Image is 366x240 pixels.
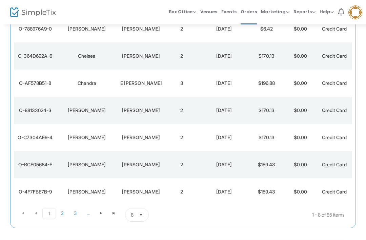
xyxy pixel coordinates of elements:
td: $196.88 [249,70,283,97]
td: $159.43 [249,178,283,205]
td: $0.00 [283,178,317,205]
span: Venues [200,3,217,20]
span: Credit Card [322,107,347,113]
span: Credit Card [322,189,347,195]
span: Help [320,8,334,15]
td: $0.00 [283,42,317,70]
span: Page 4 [82,208,95,218]
div: 7/1/2025 [200,161,248,168]
td: 2 [165,178,199,205]
td: $0.00 [283,97,317,124]
span: Credit Card [322,53,347,59]
span: Go to the next page [98,210,104,216]
td: 2 [165,124,199,151]
div: O-C7304AE9-4 [16,134,55,141]
span: Page 1 [42,208,56,219]
div: 7/14/2025 [200,134,248,141]
span: Credit Card [322,26,347,32]
td: $0.00 [283,124,317,151]
div: O-788976A9-0 [16,25,55,32]
span: Reports [293,8,316,15]
div: O-BCE05664-F [16,161,55,168]
div: Johnson [119,161,163,168]
span: Credit Card [322,162,347,167]
td: $170.13 [249,97,283,124]
span: Go to the last page [111,210,117,216]
div: 6/24/2025 [200,188,248,195]
td: $0.00 [283,70,317,97]
div: O-88133624-3 [16,107,55,114]
div: Johnson [119,25,163,32]
td: $170.13 [249,42,283,70]
span: Events [221,3,237,20]
span: Box Office [169,8,196,15]
div: Chelsea [58,53,116,59]
td: 3 [165,70,199,97]
div: Chandra [58,80,116,87]
td: 2 [165,15,199,42]
span: Credit Card [322,80,347,86]
kendo-pager-info: 1 - 8 of 85 items [216,208,345,222]
div: 8/7/2025 [200,53,248,59]
div: Johnson [119,134,163,141]
span: Orders [241,3,257,20]
div: O-AF578B51-8 [16,80,55,87]
span: Page 2 [56,208,69,218]
div: Johnson [119,188,163,195]
td: $0.00 [283,15,317,42]
span: Go to the next page [95,208,107,218]
div: 7/19/2025 [200,107,248,114]
div: Olivia [58,134,116,141]
td: $170.13 [249,124,283,151]
div: 8/11/2025 [200,25,248,32]
div: Anne [58,188,116,195]
div: 7/21/2025 [200,80,248,87]
span: Credit Card [322,134,347,140]
td: 2 [165,151,199,178]
td: 2 [165,97,199,124]
span: 8 [131,211,134,218]
div: O-4F7FBE7B-9 [16,188,55,195]
div: Krista [58,161,116,168]
div: josh [58,107,116,114]
div: E Johnson [119,80,163,87]
div: Johnson [119,53,163,59]
button: Select [136,208,146,221]
div: Kristina [58,25,116,32]
div: johnson [119,107,163,114]
td: $159.43 [249,151,283,178]
span: Go to the last page [107,208,120,218]
td: $0.00 [283,151,317,178]
span: Page 3 [69,208,82,218]
td: $6.42 [249,15,283,42]
td: 2 [165,42,199,70]
span: Marketing [261,8,289,15]
div: O-364D692A-6 [16,53,55,59]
